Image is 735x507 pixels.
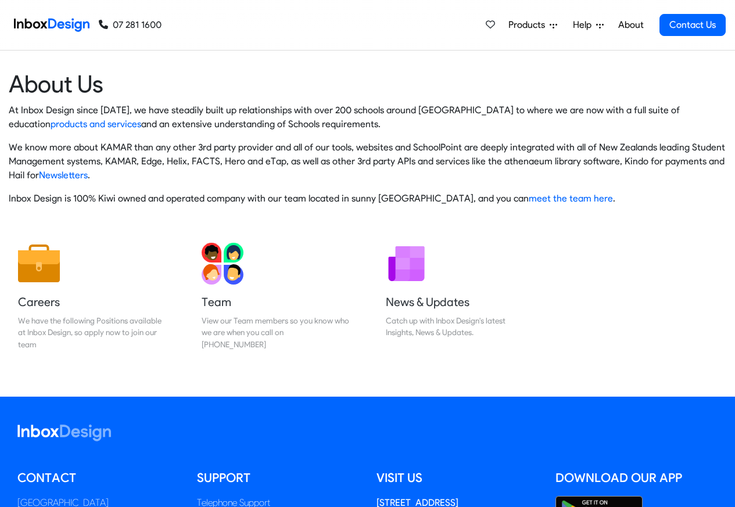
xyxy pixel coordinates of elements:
img: 2022_01_12_icon_newsletter.svg [386,243,428,285]
p: We know more about KAMAR than any other 3rd party provider and all of our tools, websites and Sch... [9,141,726,182]
p: At Inbox Design since [DATE], we have steadily built up relationships with over 200 schools aroun... [9,103,726,131]
a: meet the team here [529,193,613,204]
div: View our Team members so you know who we are when you call on [PHONE_NUMBER] [202,315,349,350]
h5: Contact [17,469,180,487]
img: 2022_01_13_icon_team.svg [202,243,243,285]
a: Careers We have the following Positions available at Inbox Design, so apply now to join our team [9,233,175,359]
span: Help [573,18,596,32]
a: Help [568,13,608,37]
a: Newsletters [39,170,88,181]
a: products and services [51,118,141,130]
h5: Visit us [377,469,539,487]
h5: Team [202,294,349,310]
a: Products [504,13,562,37]
h5: Download our App [555,469,718,487]
a: Team View our Team members so you know who we are when you call on [PHONE_NUMBER] [192,233,358,359]
a: Contact Us [659,14,726,36]
a: News & Updates Catch up with Inbox Design's latest Insights, News & Updates. [377,233,543,359]
h5: News & Updates [386,294,533,310]
img: 2022_01_13_icon_job.svg [18,243,60,285]
h5: Support [197,469,359,487]
a: About [615,13,647,37]
a: 07 281 1600 [99,18,162,32]
span: Products [508,18,550,32]
div: Catch up with Inbox Design's latest Insights, News & Updates. [386,315,533,339]
p: Inbox Design is 100% Kiwi owned and operated company with our team located in sunny [GEOGRAPHIC_D... [9,192,726,206]
heading: About Us [9,69,726,99]
div: We have the following Positions available at Inbox Design, so apply now to join our team [18,315,166,350]
h5: Careers [18,294,166,310]
img: logo_inboxdesign_white.svg [17,425,111,441]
